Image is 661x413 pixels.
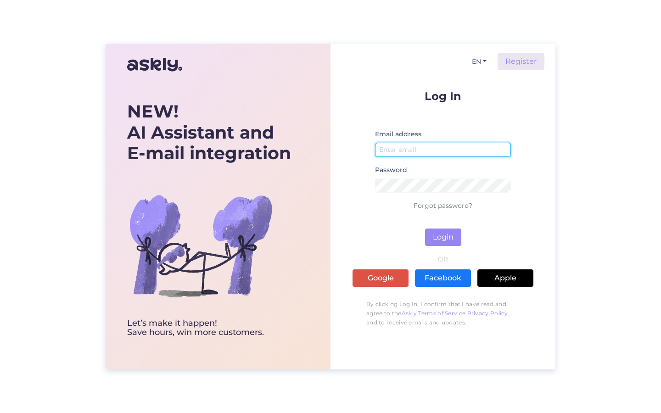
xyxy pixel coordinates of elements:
div: AI Assistant and E-mail integration [127,101,291,164]
div: Let’s make it happen! Save hours, win more customers. [127,319,291,337]
label: Email address [375,129,421,139]
img: bg-askly [127,172,274,319]
label: Password [375,165,407,175]
a: Facebook [415,269,471,287]
a: Askly Terms of Service [402,310,466,317]
button: EN [468,55,490,68]
button: Login [425,229,461,246]
a: Forgot password? [414,201,472,210]
a: Register [498,53,544,70]
span: OR [437,256,450,262]
p: By clicking Log In, I confirm that I have read and agree to the , , and to receive emails and upd... [353,295,533,332]
a: Privacy Policy [467,310,508,317]
img: Askly [127,54,182,76]
input: Enter email [375,143,511,157]
b: NEW! [127,100,179,122]
a: Apple [477,269,533,287]
a: Google [353,269,409,287]
p: Log In [353,90,533,102]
